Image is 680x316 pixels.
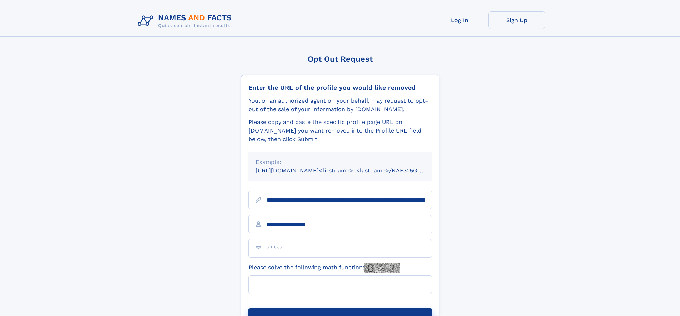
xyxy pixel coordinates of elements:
[256,167,445,174] small: [URL][DOMAIN_NAME]<firstname>_<lastname>/NAF325G-xxxxxxxx
[248,97,432,114] div: You, or an authorized agent on your behalf, may request to opt-out of the sale of your informatio...
[241,55,439,63] div: Opt Out Request
[256,158,425,166] div: Example:
[248,84,432,92] div: Enter the URL of the profile you would like removed
[248,118,432,144] div: Please copy and paste the specific profile page URL on [DOMAIN_NAME] you want removed into the Pr...
[135,11,238,31] img: Logo Names and Facts
[248,263,400,273] label: Please solve the following math function:
[431,11,488,29] a: Log In
[488,11,545,29] a: Sign Up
